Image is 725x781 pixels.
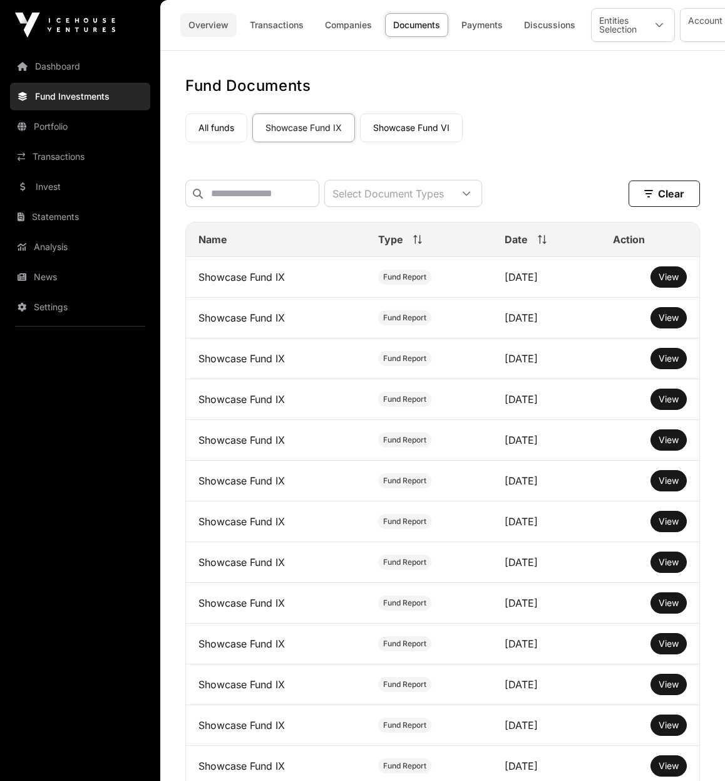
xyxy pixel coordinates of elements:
button: View [650,674,687,695]
td: [DATE] [492,257,600,298]
td: Showcase Fund IX [186,298,366,338]
button: View [650,552,687,573]
a: Settings [10,293,150,321]
button: View [650,348,687,369]
a: View [659,719,679,731]
td: [DATE] [492,705,600,746]
div: Select Document Types [325,181,451,206]
a: Transactions [242,13,312,37]
button: View [650,307,687,328]
a: Companies [317,13,380,37]
td: Showcase Fund IX [186,379,366,420]
span: Fund Report [383,761,426,771]
a: Showcase Fund IX [252,113,355,142]
td: [DATE] [492,338,600,379]
span: View [659,516,679,527]
td: [DATE] [492,624,600,664]
td: Showcase Fund IX [186,583,366,624]
td: Showcase Fund IX [186,501,366,542]
a: Documents [385,13,448,37]
a: Statements [10,203,150,231]
a: Showcase Fund VI [360,113,463,142]
td: Showcase Fund IX [186,461,366,501]
span: View [659,394,679,404]
a: View [659,678,679,691]
a: View [659,637,679,650]
span: Fund Report [383,313,426,323]
td: Showcase Fund IX [186,624,366,664]
a: View [659,312,679,324]
a: Portfolio [10,113,150,140]
td: [DATE] [492,501,600,542]
span: Fund Report [383,720,426,730]
td: [DATE] [492,583,600,624]
a: Analysis [10,233,150,261]
button: View [650,389,687,410]
div: Entities Selection [592,9,644,41]
td: [DATE] [492,298,600,338]
button: View [650,429,687,451]
button: View [650,633,687,654]
td: Showcase Fund IX [186,705,366,746]
td: [DATE] [492,461,600,501]
a: View [659,556,679,569]
span: Type [378,232,403,247]
span: Date [505,232,528,247]
span: View [659,638,679,649]
td: [DATE] [492,420,600,461]
a: View [659,393,679,406]
span: Fund Report [383,557,426,567]
span: Fund Report [383,272,426,282]
span: Fund Report [383,394,426,404]
td: Showcase Fund IX [186,257,366,298]
a: Invest [10,173,150,201]
td: Showcase Fund IX [186,664,366,705]
a: Dashboard [10,53,150,80]
span: View [659,475,679,486]
button: View [650,511,687,532]
button: View [650,715,687,736]
button: View [650,470,687,491]
td: [DATE] [492,379,600,420]
button: View [650,755,687,777]
a: Payments [453,13,511,37]
span: View [659,597,679,608]
iframe: Chat Widget [662,721,725,781]
a: View [659,434,679,446]
img: Icehouse Ventures Logo [15,13,115,38]
span: Fund Report [383,516,426,527]
td: [DATE] [492,664,600,705]
span: Action [613,232,645,247]
button: Clear [629,181,700,207]
span: Name [198,232,227,247]
a: View [659,515,679,528]
a: View [659,271,679,283]
td: [DATE] [492,542,600,583]
h1: Fund Documents [185,76,700,96]
a: View [659,760,679,772]
td: Showcase Fund IX [186,338,366,379]
td: Showcase Fund IX [186,542,366,583]
a: Transactions [10,143,150,170]
span: View [659,353,679,364]
button: View [650,592,687,614]
a: All funds [185,113,247,142]
span: Fund Report [383,354,426,364]
span: Fund Report [383,639,426,649]
a: Overview [180,13,237,37]
span: Fund Report [383,476,426,486]
span: View [659,679,679,689]
td: Showcase Fund IX [186,420,366,461]
span: Fund Report [383,679,426,689]
span: View [659,271,679,282]
a: News [10,263,150,291]
a: Fund Investments [10,83,150,110]
span: View [659,434,679,445]
a: View [659,474,679,487]
span: View [659,312,679,323]
a: View [659,597,679,609]
span: View [659,760,679,771]
a: Discussions [516,13,584,37]
button: View [650,266,687,288]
